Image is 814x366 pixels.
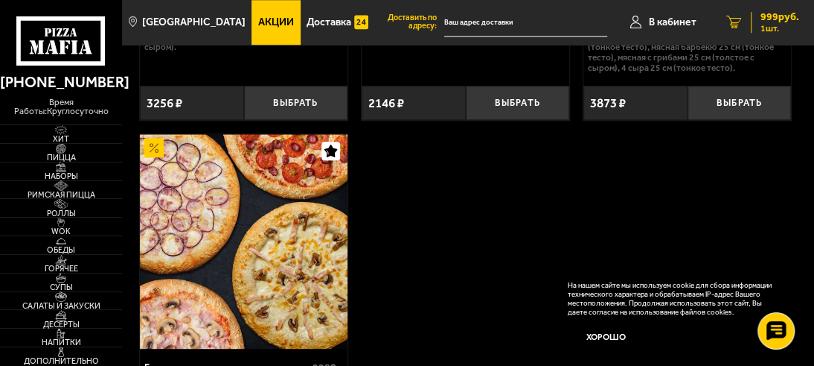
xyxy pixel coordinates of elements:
[375,14,444,31] span: Доставить по адресу:
[466,86,569,119] button: Выбрать
[147,95,182,110] span: 3256 ₽
[590,95,626,110] span: 3873 ₽
[307,17,351,28] span: Доставка
[760,24,799,33] span: 1 шт.
[568,281,782,316] p: На нашем сайте мы используем cookie для сбора информации технического характера и обрабатываем IP...
[354,13,368,32] img: 15daf4d41897b9f0e9f617042186c801.svg
[760,12,799,22] span: 999 руб.
[688,86,791,119] button: Выбрать
[568,324,644,350] button: Хорошо
[368,95,404,110] span: 2146 ₽
[444,9,607,37] span: Санкт-Петербург, Трамвайный проспект, 13к2
[244,86,347,119] button: Выбрать
[144,138,164,157] img: Акционный
[444,9,607,37] input: Ваш адрес доставки
[258,17,294,28] span: Акции
[142,17,246,28] span: [GEOGRAPHIC_DATA]
[140,134,347,349] img: Большая перемена
[140,134,347,349] a: АкционныйБольшая перемена
[649,17,696,28] span: В кабинет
